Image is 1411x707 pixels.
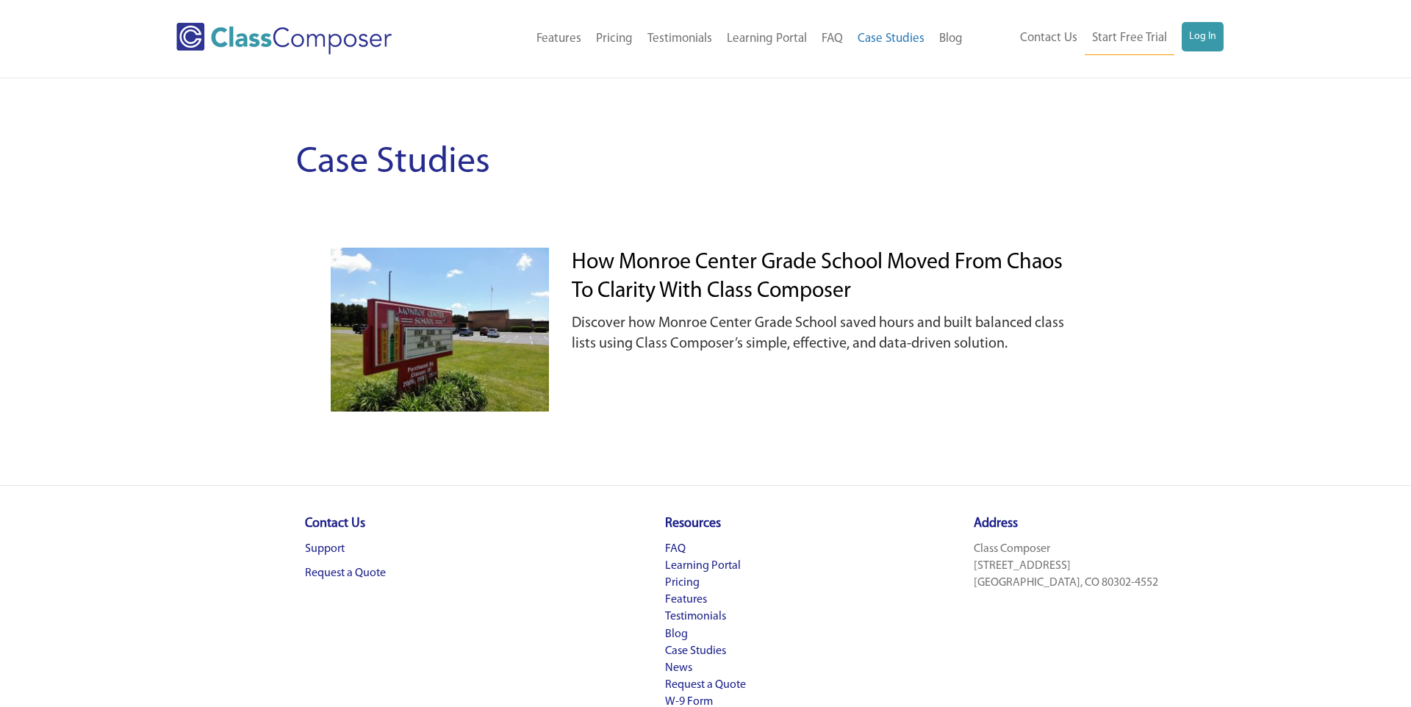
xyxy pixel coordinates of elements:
a: FAQ [814,23,850,55]
a: News [665,662,692,674]
a: Pricing [589,23,640,55]
p: Class Composer [STREET_ADDRESS] [GEOGRAPHIC_DATA], CO 80302-4552 [974,541,1158,592]
h4: Contact Us [305,515,386,534]
a: Learning Portal [719,23,814,55]
a: How Monroe Center Grade School Moved from Chaos to Clarity with Class Composer [572,251,1063,303]
a: Log In [1182,22,1224,51]
a: Contact Us [1013,22,1085,54]
a: Blog [932,23,970,55]
a: Testimonials [665,611,726,622]
a: Request a Quote [305,567,386,579]
a: Case Studies [665,645,726,657]
a: Features [529,23,589,55]
img: Class Composer [176,23,392,54]
a: Support [305,543,345,555]
a: FAQ [665,543,686,555]
a: Features [665,594,707,606]
p: Discover how Monroe Center Grade School saved hours and built balanced class lists using Class Co... [572,313,1080,354]
a: Blog [665,628,688,640]
a: Case Studies [850,23,932,55]
a: Learning Portal [665,560,741,572]
a: Pricing [665,577,700,589]
a: Testimonials [640,23,719,55]
h4: Resources [665,515,746,534]
h4: Address [974,515,1158,534]
a: Request a Quote [665,679,746,691]
a: Start Free Trial [1085,22,1174,55]
h1: Case Studies [296,137,1115,189]
nav: Header Menu [452,23,970,55]
nav: Header Menu [970,22,1224,55]
img: Monroe Center School [331,248,549,412]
